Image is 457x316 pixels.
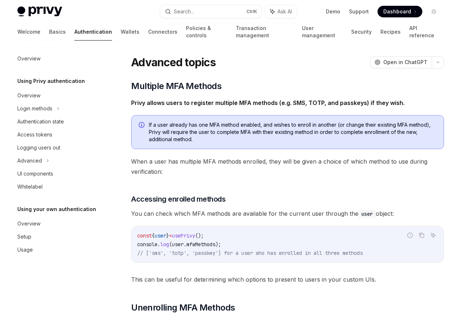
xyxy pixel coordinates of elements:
[131,156,444,177] span: When a user has multiple MFA methods enrolled, they will be given a choice of which method to use...
[186,241,215,248] span: mfaMethods
[12,115,104,128] a: Authentication state
[17,54,40,63] div: Overview
[158,241,160,248] span: .
[155,232,166,239] span: user
[121,23,139,41] a: Wallets
[236,23,293,41] a: Transaction management
[137,241,158,248] span: console
[17,91,40,100] div: Overview
[186,23,227,41] a: Policies & controls
[302,23,343,41] a: User management
[131,302,235,313] span: Unenrolling MFA Methods
[380,23,401,41] a: Recipes
[349,8,369,15] a: Support
[149,121,436,143] span: If a user already has one MFA method enabled, and wishes to enroll in another (or change their ex...
[17,219,40,228] div: Overview
[12,52,104,65] a: Overview
[137,250,363,256] span: // ['sms', 'totp', 'passkey'] for a user who has enrolled in all three methods
[17,169,53,178] div: UI components
[246,9,257,14] span: Ctrl K
[139,122,146,129] svg: Info
[12,167,104,180] a: UI components
[17,232,31,241] div: Setup
[383,8,411,15] span: Dashboard
[174,7,194,16] div: Search...
[131,99,405,106] strong: Privy allows users to register multiple MFA methods (e.g. SMS, TOTP, and passkeys) if they wish.
[12,180,104,193] a: Whitelabel
[17,77,85,85] h5: Using Privy authentication
[12,141,104,154] a: Logging users out
[12,243,104,256] a: Usage
[184,241,186,248] span: .
[370,56,432,68] button: Open in ChatGPT
[131,208,444,219] span: You can check which MFA methods are available for the current user through the object:
[12,230,104,243] a: Setup
[417,231,426,240] button: Copy the contents from the code block
[358,210,376,218] code: user
[160,241,169,248] span: log
[195,232,204,239] span: ();
[131,194,225,204] span: Accessing enrolled methods
[215,241,221,248] span: );
[12,217,104,230] a: Overview
[17,143,60,152] div: Logging users out
[351,23,372,41] a: Security
[428,231,438,240] button: Ask AI
[137,232,152,239] span: const
[17,23,40,41] a: Welcome
[277,8,292,15] span: Ask AI
[326,8,340,15] a: Demo
[383,59,427,66] span: Open in ChatGPT
[17,104,52,113] div: Login methods
[405,231,415,240] button: Report incorrect code
[17,245,33,254] div: Usage
[131,80,221,92] span: Multiple MFA Methods
[172,241,184,248] span: user
[152,232,155,239] span: {
[17,156,42,165] div: Advanced
[17,117,64,126] div: Authentication state
[131,56,216,69] h1: Advanced topics
[160,5,262,18] button: Search...CtrlK
[169,232,172,239] span: =
[131,274,444,285] span: This can be useful for determining which options to present to users in your custom UIs.
[17,205,96,214] h5: Using your own authentication
[12,89,104,102] a: Overview
[148,23,177,41] a: Connectors
[166,232,169,239] span: }
[12,128,104,141] a: Access tokens
[378,6,422,17] a: Dashboard
[428,6,440,17] button: Toggle dark mode
[17,7,62,17] img: light logo
[17,130,52,139] div: Access tokens
[49,23,66,41] a: Basics
[17,182,43,191] div: Whitelabel
[265,5,297,18] button: Ask AI
[172,232,195,239] span: usePrivy
[409,23,440,41] a: API reference
[169,241,172,248] span: (
[74,23,112,41] a: Authentication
